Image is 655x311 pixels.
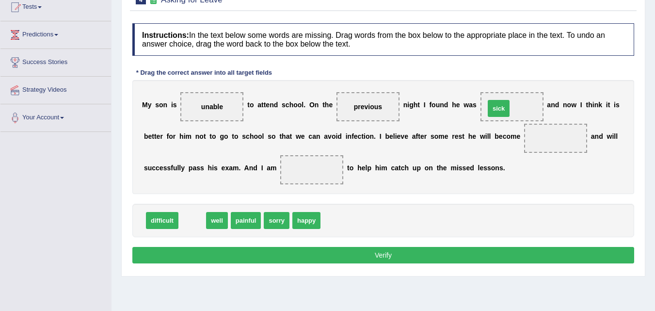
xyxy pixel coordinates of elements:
[443,164,447,172] b: e
[385,132,389,140] b: b
[270,101,274,109] b: n
[264,101,266,109] b: t
[261,164,263,172] b: I
[350,164,354,172] b: o
[485,132,487,140] b: i
[154,132,157,140] b: t
[595,132,599,140] b: n
[374,132,376,140] b: .
[417,101,420,109] b: t
[258,132,262,140] b: o
[250,101,254,109] b: o
[292,212,320,229] span: happy
[495,132,499,140] b: b
[264,212,289,229] span: sorry
[249,164,254,172] b: n
[364,132,366,140] b: i
[466,164,470,172] b: e
[298,101,302,109] b: o
[167,132,169,140] b: f
[279,132,282,140] b: t
[450,164,456,172] b: m
[487,164,491,172] b: s
[445,132,448,140] b: e
[204,132,206,140] b: t
[0,49,111,73] a: Success Stories
[424,101,426,109] b: I
[457,164,459,172] b: i
[152,164,156,172] b: c
[361,132,364,140] b: t
[354,132,358,140] b: e
[132,68,276,77] div: * Drag the correct answer into all target fields
[404,164,409,172] b: h
[148,132,152,140] b: e
[302,101,304,109] b: l
[524,124,587,153] span: Drop target
[148,101,152,109] b: y
[142,31,189,39] b: Instructions:
[608,101,610,109] b: t
[439,164,443,172] b: h
[231,212,261,229] span: painful
[155,101,159,109] b: s
[286,101,289,109] b: c
[391,164,395,172] b: c
[262,132,264,140] b: l
[220,132,224,140] b: g
[436,101,440,109] b: u
[444,101,448,109] b: d
[370,132,374,140] b: n
[347,164,350,172] b: t
[499,164,503,172] b: s
[367,164,371,172] b: p
[616,101,620,109] b: s
[200,164,204,172] b: s
[551,101,555,109] b: n
[434,132,439,140] b: o
[173,132,176,140] b: r
[571,101,576,109] b: w
[286,132,290,140] b: a
[132,247,634,263] button: Verify
[547,101,551,109] b: a
[468,132,473,140] b: h
[163,101,168,109] b: n
[208,164,212,172] b: h
[455,132,459,140] b: e
[180,92,243,121] span: Drop target
[246,132,250,140] b: c
[413,164,417,172] b: u
[0,104,111,129] a: Your Account
[403,101,408,109] b: n
[268,132,272,140] b: s
[586,101,589,109] b: t
[567,101,572,109] b: o
[346,132,348,140] b: i
[420,132,424,140] b: e
[233,164,239,172] b: m
[234,132,239,140] b: o
[148,164,152,172] b: u
[506,132,511,140] b: o
[0,21,111,46] a: Predictions
[489,132,491,140] b: l
[612,132,614,140] b: i
[499,132,503,140] b: e
[322,101,325,109] b: t
[267,164,271,172] b: a
[440,101,444,109] b: n
[212,132,216,140] b: o
[272,132,276,140] b: o
[366,132,370,140] b: o
[179,164,181,172] b: l
[479,164,483,172] b: e
[309,101,315,109] b: O
[152,132,154,140] b: t
[212,164,214,172] b: i
[232,132,234,140] b: t
[348,132,352,140] b: n
[250,132,254,140] b: h
[225,164,229,172] b: x
[222,164,225,172] b: e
